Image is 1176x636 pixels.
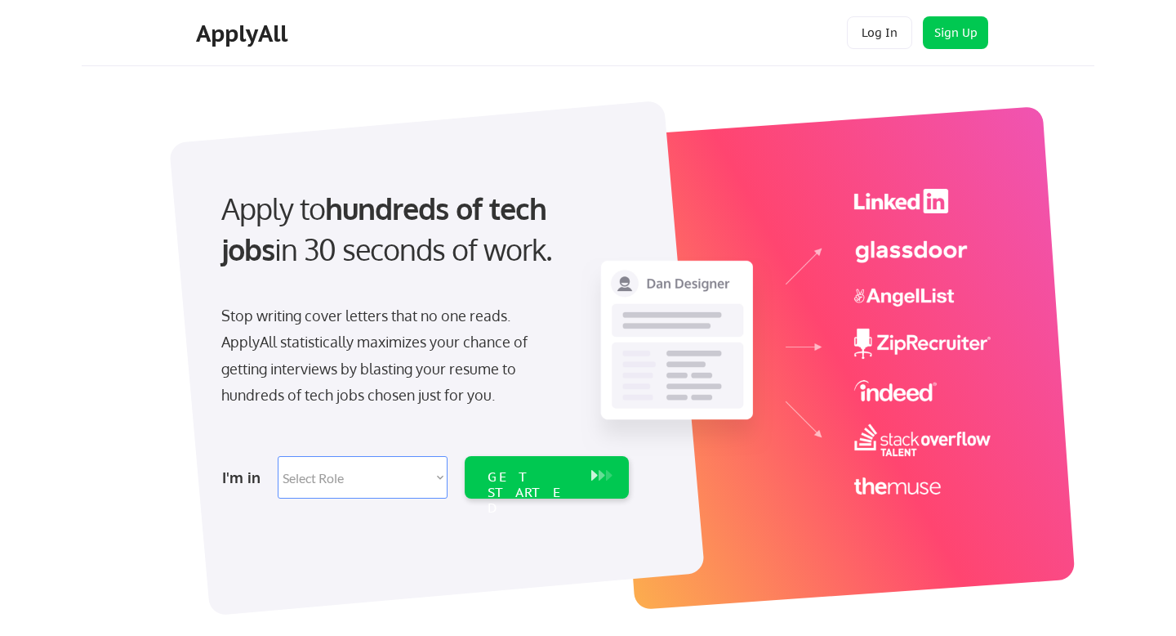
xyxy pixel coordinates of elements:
strong: hundreds of tech jobs [221,190,554,267]
div: Stop writing cover letters that no one reads. ApplyAll statistically maximizes your chance of get... [221,302,557,409]
button: Sign Up [923,16,988,49]
button: Log In [847,16,912,49]
div: Apply to in 30 seconds of work. [221,188,622,271]
div: GET STARTED [488,469,575,517]
div: I'm in [222,464,268,490]
div: ApplyAll [196,20,292,47]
